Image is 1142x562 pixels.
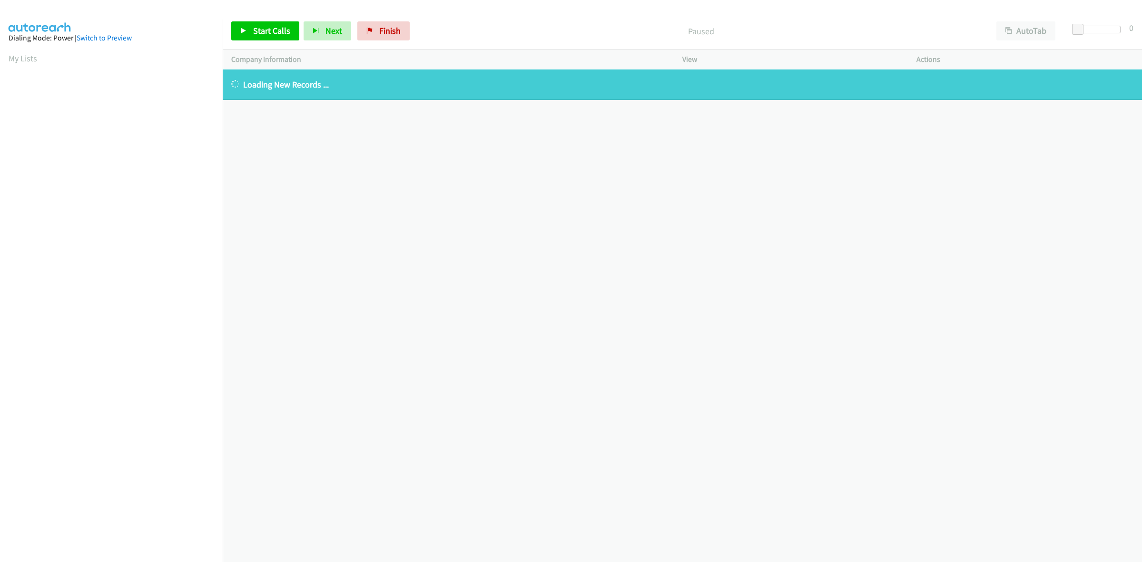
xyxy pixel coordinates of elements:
button: Next [304,21,351,40]
span: Start Calls [253,25,290,36]
a: Finish [357,21,410,40]
a: Start Calls [231,21,299,40]
p: Paused [423,25,979,38]
span: Finish [379,25,401,36]
a: My Lists [9,53,37,64]
span: Next [325,25,342,36]
p: View [682,54,899,65]
div: Delay between calls (in seconds) [1077,26,1121,33]
a: Switch to Preview [77,33,132,42]
p: Actions [916,54,1133,65]
div: Dialing Mode: Power | [9,32,214,44]
p: Loading New Records ... [231,78,1133,91]
iframe: Dialpad [9,73,223,525]
button: AutoTab [996,21,1055,40]
p: Company Information [231,54,665,65]
div: 0 [1129,21,1133,34]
